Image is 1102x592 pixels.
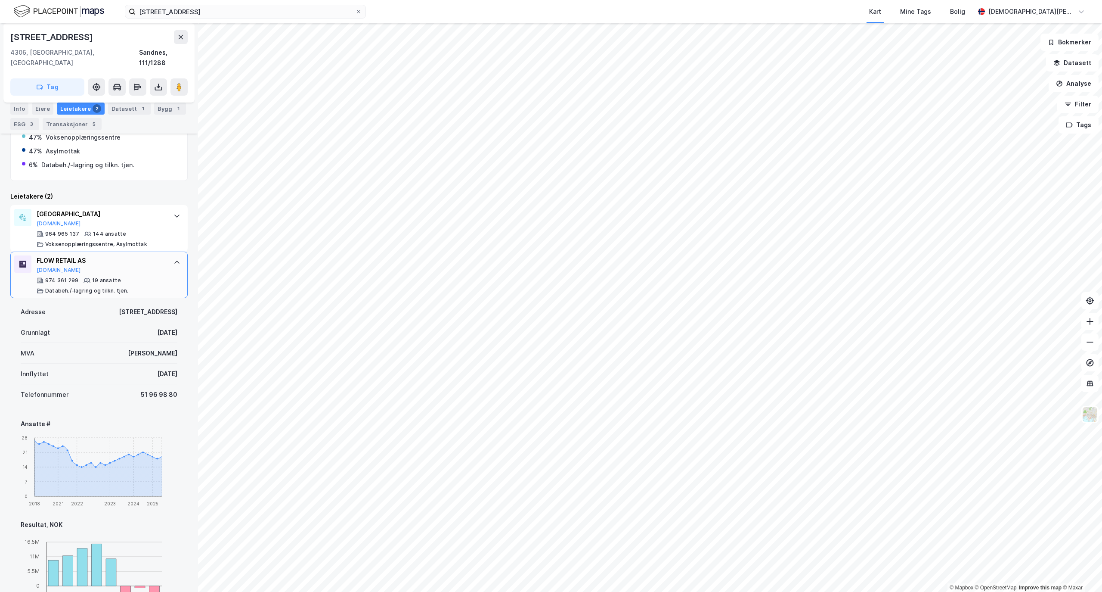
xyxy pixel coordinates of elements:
[128,348,177,358] div: [PERSON_NAME]
[136,5,355,18] input: Søk på adresse, matrikkel, gårdeiere, leietakere eller personer
[25,493,28,499] tspan: 0
[950,6,965,17] div: Bolig
[37,267,81,274] button: [DOMAIN_NAME]
[10,78,84,96] button: Tag
[22,449,28,455] tspan: 21
[29,146,42,156] div: 47%
[28,568,40,574] tspan: 5.5M
[71,501,83,506] tspan: 2022
[157,369,177,379] div: [DATE]
[45,231,79,237] div: 964 965 137
[1019,585,1062,591] a: Improve this map
[139,104,147,113] div: 1
[45,277,78,284] div: 974 361 299
[119,307,177,317] div: [STREET_ADDRESS]
[14,4,104,19] img: logo.f888ab2527a4732fd821a326f86c7f29.svg
[127,501,139,506] tspan: 2024
[93,231,126,237] div: 144 ansatte
[108,103,151,115] div: Datasett
[46,132,121,143] div: Voksenopplæringssentre
[1059,116,1099,134] button: Tags
[10,30,95,44] div: [STREET_ADDRESS]
[53,501,64,506] tspan: 2021
[37,209,165,219] div: [GEOGRAPHIC_DATA]
[975,585,1017,591] a: OpenStreetMap
[104,501,116,506] tspan: 2023
[154,103,186,115] div: Bygg
[21,307,46,317] div: Adresse
[29,501,40,506] tspan: 2018
[41,160,134,170] div: Databeh./-lagring og tilkn. tjen.
[10,118,39,130] div: ESG
[45,241,147,248] div: Voksenopplæringssentre, Asylmottak
[869,6,881,17] div: Kart
[139,47,188,68] div: Sandnes, 111/1288
[1059,551,1102,592] div: Kontrollprogram for chat
[1049,75,1099,92] button: Analyse
[21,369,49,379] div: Innflyttet
[1057,96,1099,113] button: Filter
[950,585,973,591] a: Mapbox
[1082,406,1098,423] img: Z
[29,160,38,170] div: 6%
[147,501,158,506] tspan: 2025
[43,118,102,130] div: Transaksjoner
[21,389,68,400] div: Telefonnummer
[21,327,50,338] div: Grunnlagt
[93,104,101,113] div: 2
[27,120,36,128] div: 3
[21,419,177,429] div: Ansatte #
[25,539,40,545] tspan: 16.5M
[92,277,121,284] div: 19 ansatte
[37,220,81,227] button: [DOMAIN_NAME]
[29,132,42,143] div: 47%
[25,479,28,484] tspan: 7
[988,6,1074,17] div: [DEMOGRAPHIC_DATA][PERSON_NAME]
[1040,34,1099,51] button: Bokmerker
[22,464,28,469] tspan: 14
[10,47,139,68] div: 4306, [GEOGRAPHIC_DATA], [GEOGRAPHIC_DATA]
[21,348,34,358] div: MVA
[141,389,177,400] div: 51 96 98 80
[32,103,53,115] div: Eiere
[21,520,177,530] div: Resultat, NOK
[22,435,28,440] tspan: 28
[90,120,98,128] div: 5
[1046,54,1099,72] button: Datasett
[37,255,165,266] div: FLOW RETAIL AS
[1059,551,1102,592] iframe: Chat Widget
[30,553,40,560] tspan: 11M
[46,146,80,156] div: Asylmottak
[174,104,183,113] div: 1
[10,103,28,115] div: Info
[36,583,40,589] tspan: 0
[10,191,188,202] div: Leietakere (2)
[157,327,177,338] div: [DATE]
[45,287,129,294] div: Databeh./-lagring og tilkn. tjen.
[900,6,931,17] div: Mine Tags
[57,103,105,115] div: Leietakere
